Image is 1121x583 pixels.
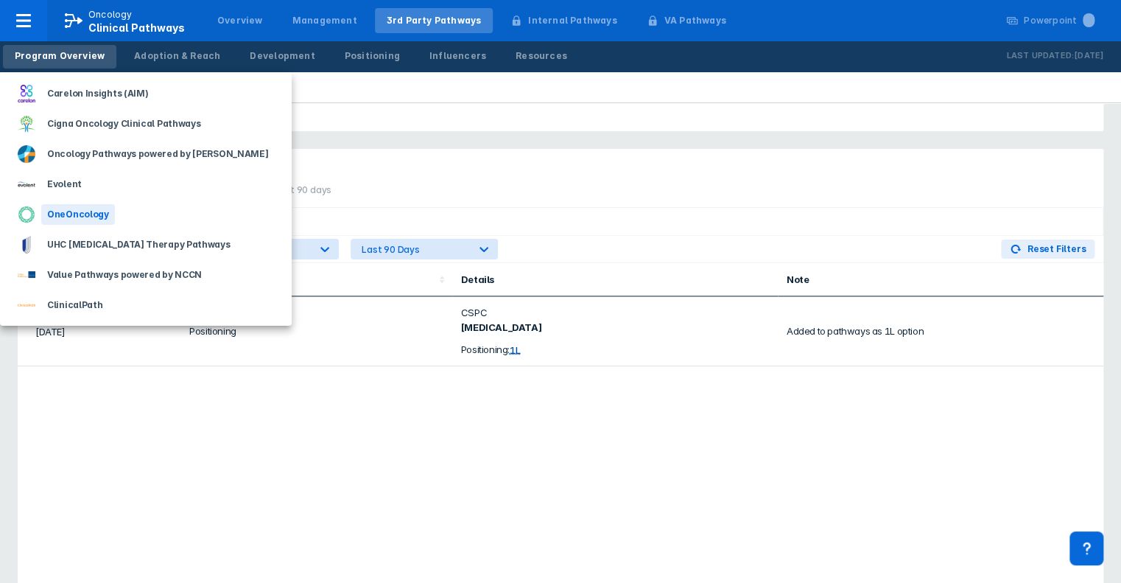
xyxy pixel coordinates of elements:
[18,271,35,279] img: value-pathways-nccn
[41,114,206,134] div: Cigna Oncology Clinical Pathways
[41,265,208,285] div: Value Pathways powered by NCCN
[41,83,154,104] div: Carelon Insights (AIM)
[1069,531,1103,565] div: Contact Support
[18,236,35,254] img: uhc-pathways
[41,234,236,255] div: UHC [MEDICAL_DATA] Therapy Pathways
[18,145,35,163] img: dfci-pathways
[41,295,108,315] div: ClinicalPath
[18,115,35,133] img: cigna-oncology-clinical-pathways
[41,144,274,164] div: Oncology Pathways powered by [PERSON_NAME]
[18,85,35,102] img: carelon-insights
[41,204,115,225] div: OneOncology
[18,296,35,314] img: via-oncology
[41,174,88,195] div: Evolent
[18,206,35,223] img: oneoncology
[18,175,35,193] img: new-century-health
